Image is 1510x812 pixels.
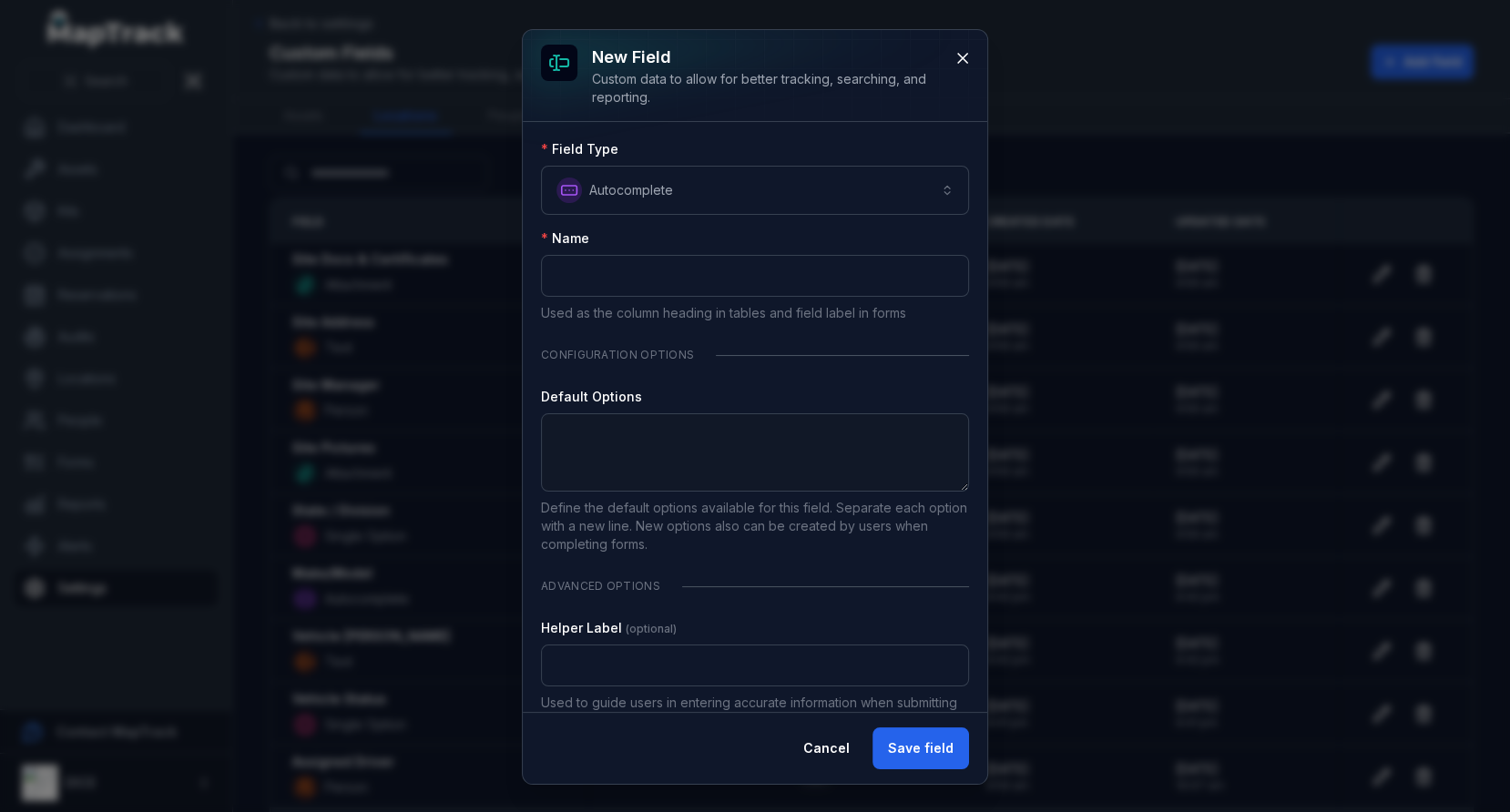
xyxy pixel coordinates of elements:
p: Used as the column heading in tables and field label in forms [541,304,969,322]
div: Custom data to allow for better tracking, searching, and reporting. [592,70,940,107]
input: :r5k:-form-item-label [541,645,969,686]
p: Define the default options available for this field. Separate each option with a new line. New op... [541,499,969,553]
button: Cancel [788,727,865,769]
p: Used to guide users in entering accurate information when submitting forms [541,694,969,730]
div: Configuration Options [541,337,969,373]
h3: New field [592,45,940,70]
input: :r5i:-form-item-label [541,255,969,297]
label: Name [541,229,589,248]
label: Helper Label [541,619,677,637]
button: Save field [872,727,969,769]
textarea: :r5j:-form-item-label [541,413,969,492]
label: Default Options [541,388,642,406]
button: Autocomplete [541,166,969,215]
div: Advanced Options [541,568,969,604]
label: Field Type [541,140,618,158]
